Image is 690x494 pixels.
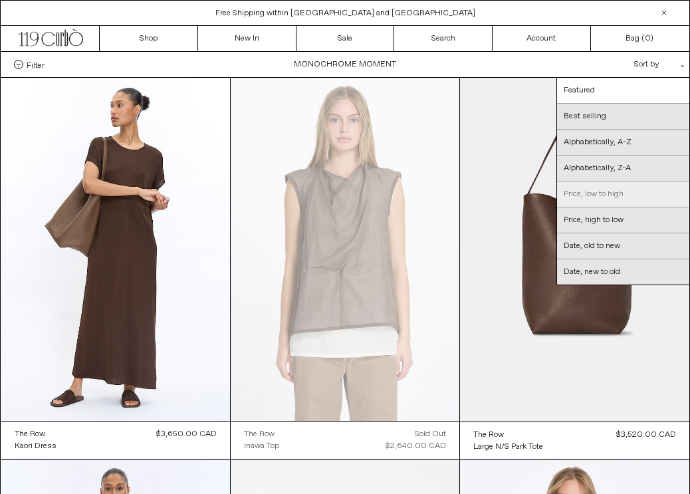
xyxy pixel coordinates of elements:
a: Free Shipping within [GEOGRAPHIC_DATA] and [GEOGRAPHIC_DATA] [215,8,475,19]
a: Kaori Dress [15,440,57,452]
a: Search [394,26,493,51]
img: The Row Kaori Dress [1,78,230,421]
img: The Row Large N/S Park Tote [460,78,689,422]
a: Best selling [557,104,689,130]
a: Alphabetically, A-Z [557,130,689,156]
div: The Row [244,429,275,440]
div: Sold out [415,428,446,440]
div: Sort by [556,52,676,77]
div: $3,520.00 CAD [616,429,676,441]
a: Alphabetically, Z-A [557,156,689,182]
div: Inawa Top [244,441,279,452]
a: The Row [244,428,279,440]
span: Filter [27,60,45,69]
a: Shop [100,26,198,51]
a: Price, low to high [557,182,689,207]
div: $2,640.00 CAD [386,440,446,452]
div: Kaori Dress [15,441,57,452]
a: Bag () [591,26,689,51]
a: Date, new to old [557,259,689,285]
a: New In [198,26,296,51]
span: 0 [645,33,650,44]
a: Price, high to low [557,207,689,233]
a: Large N/S Park Tote [473,441,543,453]
div: $3,650.00 CAD [156,428,217,440]
a: Featured [557,78,689,104]
div: The Row [15,429,45,440]
img: The Row Inawa Top in brown [231,78,459,421]
a: Date, old to new [557,233,689,259]
div: The Row [473,430,504,441]
span: ) [645,33,653,45]
a: Inawa Top [244,440,279,452]
a: Account [493,26,591,51]
a: Sale [296,26,395,51]
a: The Row [15,428,57,440]
a: The Row [473,429,543,441]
